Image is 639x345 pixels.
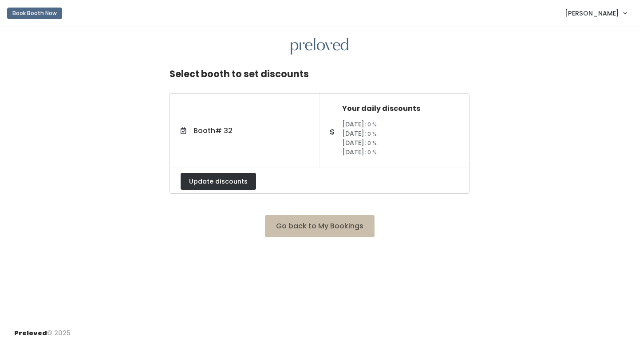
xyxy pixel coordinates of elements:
[319,94,469,168] a: Your daily discounts [DATE]: 0 % [DATE]: 0 % [DATE]: 0 % [DATE]: 0 %
[367,149,377,156] small: 0 %
[342,105,458,113] h5: Your daily discounts
[7,4,62,23] a: Book Booth Now
[170,115,319,147] a: Booth# 32
[342,129,366,138] span: [DATE]:
[367,139,377,147] small: 0 %
[14,329,47,337] span: Preloved
[367,121,377,128] small: 0 %
[7,8,62,19] button: Book Booth Now
[565,8,619,18] span: [PERSON_NAME]
[342,120,366,129] span: [DATE]:
[215,125,233,136] span: # 32
[556,4,635,23] a: [PERSON_NAME]
[367,130,377,137] small: 0 %
[265,215,375,237] button: Go back to My Bookings
[342,148,366,157] span: [DATE]:
[181,176,256,185] a: Update discounts
[170,62,309,86] h4: Select booth to set discounts
[291,38,348,55] img: preloved logo
[193,125,233,136] span: Booth
[181,173,256,190] button: Update discounts
[14,321,71,338] div: © 2025
[342,138,366,147] span: [DATE]:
